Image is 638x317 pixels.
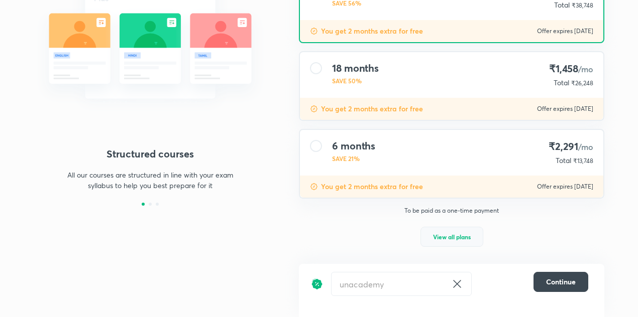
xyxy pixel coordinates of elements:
h4: ₹2,291 [549,140,593,153]
p: You get 2 months extra for free [321,104,423,114]
p: SAVE 50% [332,76,379,85]
img: discount [310,105,318,113]
p: Total [556,155,571,166]
h4: ₹1,458 [549,62,593,76]
span: /mo [578,64,593,74]
img: discount [311,272,323,296]
p: You get 2 months extra for free [321,26,423,36]
p: Offer expires [DATE] [537,183,593,191]
p: You get 2 months extra for free [321,182,423,192]
span: View all plans [433,232,471,242]
p: All our courses are structured in line with your exam syllabus to help you best prepare for it [63,170,238,191]
p: Offer expires [DATE] [537,27,593,35]
button: Continue [534,272,588,292]
span: ₹38,748 [572,2,593,9]
h4: Structured courses [34,146,267,162]
h4: 6 months [332,140,375,152]
img: discount [310,27,318,35]
input: Have a referral code? [332,272,447,296]
button: View all plans [420,227,483,247]
img: discount [310,183,318,191]
span: /mo [578,141,593,152]
span: Continue [546,277,576,287]
p: To be paid as a one-time payment [291,207,612,215]
h4: 18 months [332,62,379,74]
p: SAVE 21% [332,154,375,163]
p: Offer expires [DATE] [537,105,593,113]
p: Total [554,78,569,88]
span: ₹26,248 [571,79,593,87]
span: ₹13,748 [573,157,593,165]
